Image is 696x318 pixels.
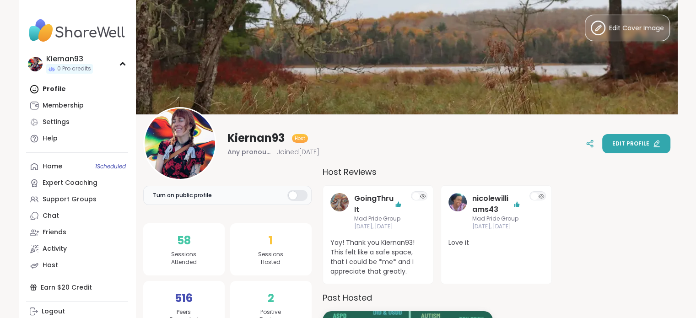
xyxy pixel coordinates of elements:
[354,215,402,223] span: Mad Pride Group
[28,57,43,71] img: Kiernan93
[43,118,70,127] div: Settings
[26,191,128,208] a: Support Groups
[26,114,128,130] a: Settings
[330,193,349,231] a: GoingThruIt
[46,54,93,64] div: Kiernan93
[26,257,128,274] a: Host
[609,23,664,33] span: Edit Cover Image
[585,15,670,41] button: Edit Cover Image
[57,65,91,73] span: 0 Pro credits
[26,130,128,147] a: Help
[43,162,62,171] div: Home
[171,251,197,266] span: Sessions Attended
[26,97,128,114] a: Membership
[330,193,349,211] img: GoingThruIt
[448,193,467,211] img: nicolewilliams43
[268,290,274,307] span: 2
[26,158,128,175] a: Home1Scheduled
[269,232,273,249] span: 1
[43,211,59,221] div: Chat
[26,208,128,224] a: Chat
[26,241,128,257] a: Activity
[43,261,58,270] div: Host
[26,224,128,241] a: Friends
[95,163,126,170] span: 1 Scheduled
[227,147,273,156] span: Any pronouns
[354,223,402,231] span: [DATE], [DATE]
[354,193,395,215] a: GoingThruIt
[43,195,97,204] div: Support Groups
[258,251,283,266] span: Sessions Hosted
[448,238,544,248] span: Love it
[448,193,467,231] a: nicolewilliams43
[43,101,84,110] div: Membership
[330,238,426,276] span: Yay! Thank you Kiernan93! This felt like a safe space, that I could be *me* and I appreciate that...
[43,134,58,143] div: Help
[323,291,670,304] h3: Past Hosted
[43,244,67,253] div: Activity
[26,279,128,296] div: Earn $20 Credit
[175,290,193,307] span: 516
[612,140,649,148] span: Edit profile
[145,108,215,179] img: Kiernan93
[43,178,97,188] div: Expert Coaching
[42,307,65,316] div: Logout
[472,223,520,231] span: [DATE], [DATE]
[472,193,513,215] a: nicolewilliams43
[602,134,670,153] button: Edit profile
[26,175,128,191] a: Expert Coaching
[26,15,128,47] img: ShareWell Nav Logo
[43,228,66,237] div: Friends
[295,135,305,142] span: Host
[227,131,285,146] span: Kiernan93
[177,232,191,249] span: 58
[472,215,520,223] span: Mad Pride Group
[153,191,212,199] span: Turn on public profile
[277,147,319,156] span: Joined [DATE]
